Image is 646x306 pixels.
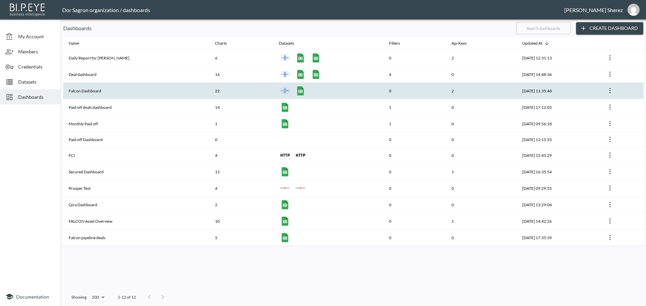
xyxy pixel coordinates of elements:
th: 0 [384,50,446,66]
img: google sheets [311,70,321,79]
th: 1 [384,116,446,132]
th: {"type":{"isMobxInjector":true,"displayName":"inject-with-userStore-stripeStore-dashboardsStore(O... [599,213,643,229]
button: ariels@ibi.co.il [623,2,644,18]
th: Falcon Dashboard [63,83,210,99]
p: Showing [71,294,86,300]
p: Dashboards [63,24,511,32]
th: 2025-05-14, 13:29:04 [517,196,599,213]
th: 1 [446,213,517,229]
th: {"type":"div","key":null,"ref":null,"props":{"style":{"display":"flex","gap":10},"children":[{"ty... [274,229,384,246]
th: 2025-08-18, 11:35:48 [517,83,599,99]
th: 1 [446,164,517,180]
a: Falcon All loans [294,52,307,64]
a: Qira IBI Tenant Details [279,199,291,211]
th: {"type":"div","key":null,"ref":null,"props":{"style":{"display":"flex","gap":10},"children":[{"ty... [274,180,384,196]
img: bipeye-logo [8,2,47,17]
div: Dor Sagron organization / dashboards [62,7,564,13]
div: Datasets [279,39,294,47]
img: inner join icon [280,86,290,95]
img: 7f1cc0c13fc86b218cd588550a649ee5 [627,4,640,16]
th: 2025-09-10, 12:31:13 [517,50,599,66]
th: {"type":{"isMobxInjector":true,"displayName":"inject-with-userStore-stripeStore-dashboardsStore(O... [599,116,643,132]
th: {"type":{"isMobxInjector":true,"displayName":"inject-with-userStore-stripeStore-dashboardsStore(O... [599,83,643,99]
button: more [605,85,615,96]
th: 2025-08-18, 14:48:36 [517,66,599,83]
th: 2 [446,83,517,99]
a: Falcon All loans [279,101,291,113]
span: Documentation [16,294,49,300]
a: IRR months to redemption [310,68,322,80]
th: 2025-08-11, 17:12:05 [517,99,599,116]
button: Create Dashboard [576,22,643,35]
div: 200 [89,293,107,302]
th: Monthly Paid off [63,116,210,132]
th: Prosper Test [63,180,210,196]
th: 5 [210,229,274,246]
th: {"type":{"isMobxInjector":true,"displayName":"inject-with-userStore-stripeStore-dashboardsStore(O... [599,147,643,164]
img: google sheets [280,167,290,176]
div: Name [69,39,79,47]
th: 2025-08-04, 09:56:18 [517,116,599,132]
th: {"type":"div","key":null,"ref":null,"props":{"style":{"display":"flex","gap":10},"children":[{"ty... [274,66,384,83]
button: more [605,118,615,129]
button: more [605,150,615,161]
button: more [605,183,615,193]
span: Charts [215,39,236,47]
th: 14 [210,99,274,116]
th: 0 [446,229,517,246]
a: Falcon pipeline deals [279,231,291,244]
th: 0 [446,132,517,147]
th: 0 [384,213,446,229]
th: 2025-05-17, 09:29:55 [517,180,599,196]
a: Documentation [5,293,55,301]
span: My Account [18,33,55,40]
img: google sheets [280,216,290,226]
th: 22 [210,83,274,99]
th: 2025-03-05, 14:42:26 [517,213,599,229]
p: 1-12 of 12 [118,294,136,300]
th: 1 [384,99,446,116]
th: 0 [446,116,517,132]
th: {"type":"div","key":null,"ref":null,"props":{"style":{"display":"flex","gap":10},"children":[{"ty... [274,147,384,164]
img: google sheets [311,53,321,62]
img: google sheets [296,70,305,79]
th: 4 [210,147,274,164]
button: more [605,102,615,113]
img: google sheets [280,102,290,112]
th: {"type":"div","key":null,"ref":null,"props":{"style":{"display":"flex","gap":10},"children":[{"ty... [274,83,384,99]
img: google sheets [280,200,290,209]
div: Updated At [522,39,542,47]
th: 0 [446,147,517,164]
th: Paid off Dashboard [63,132,210,147]
th: 0 [446,99,517,116]
th: 0 [446,66,517,83]
th: {"type":"div","key":null,"ref":null,"props":{"style":{"display":"flex","gap":10},"children":[{"ty... [274,164,384,180]
th: 4 [210,180,274,196]
th: {"type":"div","key":null,"ref":null,"props":{"style":{"display":"flex","gap":10},"children":[{"ty... [274,196,384,213]
a: FCI - getInterestAccrual [279,149,291,161]
img: http icon [280,150,290,160]
div: Charts [215,39,227,47]
th: Secured Dashboard [63,164,210,180]
span: Datasets [279,39,303,47]
a: Falcon pipeline deals [310,52,322,64]
th: 6 [210,50,274,66]
th: {"type":{"isMobxInjector":true,"displayName":"inject-with-userStore-stripeStore-dashboardsStore(O... [599,180,643,196]
a: Falcon All loans [279,118,291,130]
th: 0 [446,196,517,213]
img: prosper [296,183,305,193]
button: more [605,166,615,177]
span: Dashboards [18,93,55,100]
div: Api Keys [452,39,467,47]
button: more [605,52,615,63]
th: 2025-06-22, 16:35:54 [517,164,599,180]
span: Updated At [522,39,551,47]
th: 0 [384,147,446,164]
img: google sheets [296,86,305,95]
th: FCI [63,147,210,164]
img: prosper [280,183,290,193]
th: Deal dashboard [63,66,210,83]
th: 0 [384,180,446,196]
img: google sheets [296,53,305,62]
th: {"type":"div","key":null,"ref":null,"props":{"style":{"display":"flex","gap":10},"children":[{"ty... [274,99,384,116]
